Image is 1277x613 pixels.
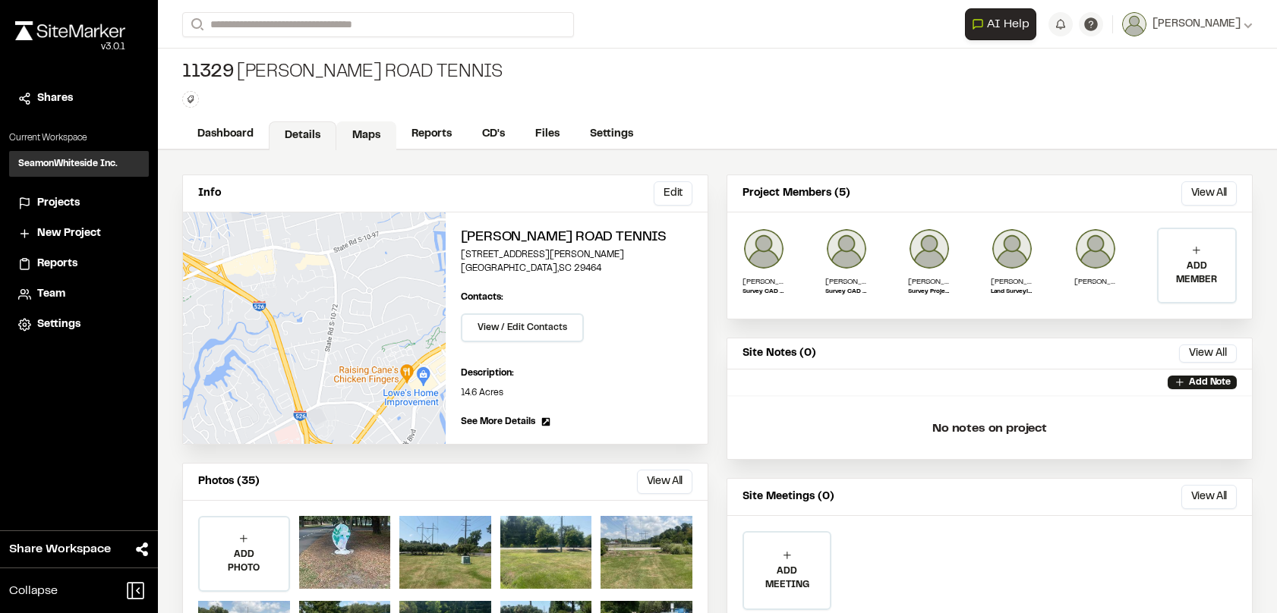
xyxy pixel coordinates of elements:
a: Maps [336,121,396,150]
p: No notes on project [739,404,1240,453]
button: View / Edit Contacts [461,313,584,342]
button: Search [182,12,210,37]
h3: SeamonWhiteside Inc. [18,157,118,171]
p: [PERSON_NAME] [825,276,868,288]
p: Site Notes (0) [743,345,816,362]
p: Project Members (5) [743,185,850,202]
a: Settings [575,120,648,149]
p: 14.6 Acres [461,386,693,400]
p: [PERSON_NAME], PLS [991,276,1033,288]
button: Edit Tags [182,91,199,108]
span: AI Help [987,15,1029,33]
button: [PERSON_NAME] [1122,12,1253,36]
p: ADD PHOTO [200,548,289,575]
span: Projects [37,195,80,212]
img: rebrand.png [15,21,125,40]
span: Collapse [9,582,58,600]
span: See More Details [461,415,535,429]
button: Edit [654,181,692,206]
img: Cliff Colwell [908,228,951,270]
p: Site Meetings (0) [743,489,834,505]
a: Dashboard [182,120,269,149]
a: CD's [467,120,520,149]
p: Survey Project Manager [908,288,951,297]
p: Info [198,185,221,202]
button: View All [1181,485,1237,509]
img: Larry Marks [743,228,785,270]
a: Reports [18,256,140,272]
span: Team [37,286,65,303]
p: Survey CAD Technician III [743,288,785,297]
span: 11329 [182,61,234,85]
p: Contacts: [461,291,503,304]
p: [PERSON_NAME] [908,276,951,288]
p: Add Note [1189,376,1231,389]
p: Land Surveying Team Leader [991,288,1033,297]
span: New Project [37,225,101,242]
a: Details [269,121,336,150]
p: ADD MEETING [744,564,830,592]
a: Shares [18,90,140,107]
button: View All [637,470,692,494]
p: [GEOGRAPHIC_DATA] , SC 29464 [461,262,693,275]
p: [PERSON_NAME] [1074,276,1117,288]
p: [PERSON_NAME] [743,276,785,288]
a: Reports [396,120,467,149]
h2: [PERSON_NAME] Road Tennis [461,228,693,248]
span: Share Workspace [9,540,111,558]
a: Projects [18,195,140,212]
a: Team [18,286,140,303]
img: User [1122,12,1146,36]
span: Reports [37,256,77,272]
img: Bennett Whatcott [825,228,868,270]
span: Shares [37,90,73,107]
div: Open AI Assistant [965,8,1042,40]
img: Joseph Boyatt [1074,228,1117,270]
button: View All [1181,181,1237,206]
button: Open AI Assistant [965,8,1036,40]
p: [STREET_ADDRESS][PERSON_NAME] [461,248,693,262]
p: Current Workspace [9,131,149,145]
button: View All [1179,344,1237,363]
div: [PERSON_NAME] Road Tennis [182,61,503,85]
p: ADD MEMBER [1159,259,1235,287]
p: Description: [461,366,693,380]
div: Oh geez...please don't... [15,40,125,54]
a: Files [520,120,575,149]
span: Settings [37,316,80,333]
span: [PERSON_NAME] [1152,16,1241,33]
p: Survey CAD Technician I [825,288,868,297]
a: New Project [18,225,140,242]
a: Settings [18,316,140,333]
img: Mike Schmieder, PLS [991,228,1033,270]
p: Photos (35) [198,473,260,490]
